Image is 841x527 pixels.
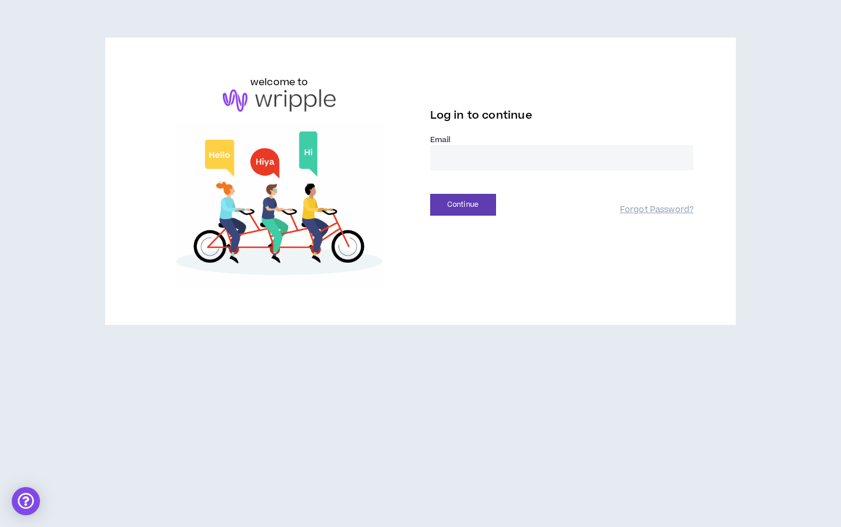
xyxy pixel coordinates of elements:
[148,123,411,287] img: Welcome to Wripple
[12,487,40,515] div: Open Intercom Messenger
[223,89,336,112] img: logo-brand.png
[430,135,694,145] label: Email
[250,75,309,89] h6: welcome to
[430,108,532,123] span: Log in to continue
[620,204,693,216] a: Forgot Password?
[430,194,496,216] button: Continue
